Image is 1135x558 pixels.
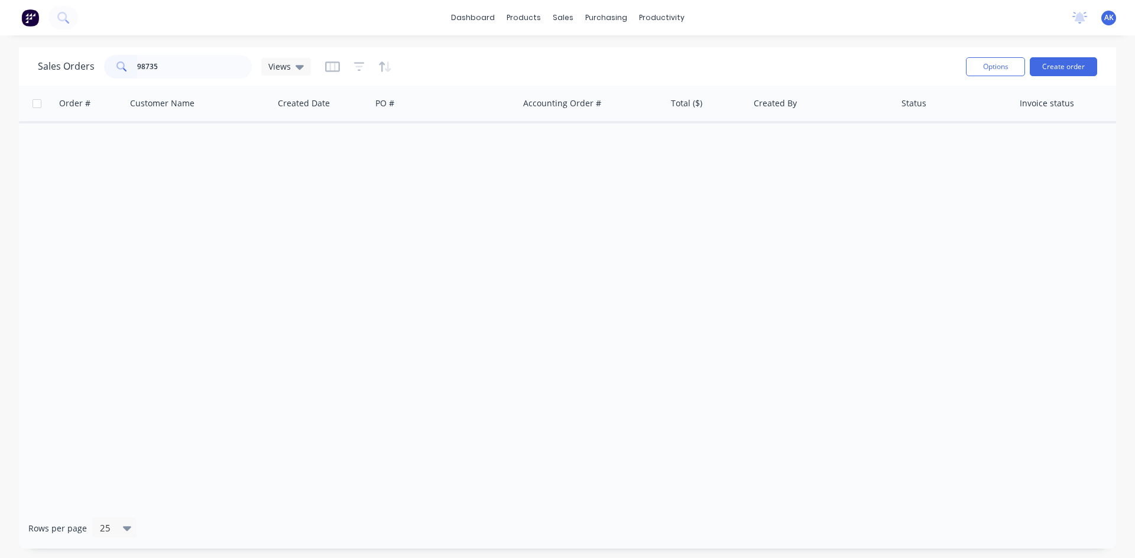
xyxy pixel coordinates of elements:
[375,97,394,109] div: PO #
[633,9,690,27] div: productivity
[1104,12,1114,23] span: AK
[523,97,601,109] div: Accounting Order #
[547,9,579,27] div: sales
[38,61,95,72] h1: Sales Orders
[137,55,252,79] input: Search...
[1020,97,1074,109] div: Invoice status
[579,9,633,27] div: purchasing
[278,97,330,109] div: Created Date
[1030,57,1097,76] button: Create order
[21,9,39,27] img: Factory
[901,97,926,109] div: Status
[59,97,90,109] div: Order #
[671,97,702,109] div: Total ($)
[501,9,547,27] div: products
[268,60,291,73] span: Views
[28,523,87,534] span: Rows per page
[445,9,501,27] a: dashboard
[130,97,194,109] div: Customer Name
[754,97,797,109] div: Created By
[966,57,1025,76] button: Options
